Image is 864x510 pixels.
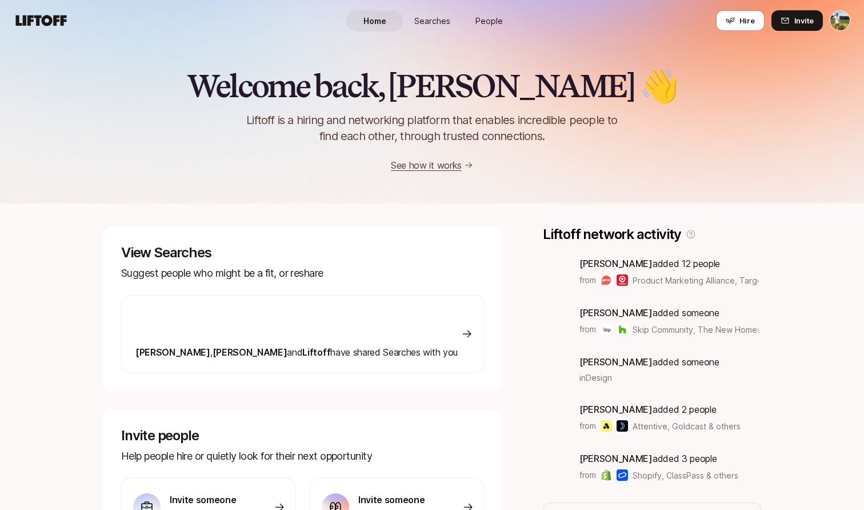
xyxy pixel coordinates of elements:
span: [PERSON_NAME] [579,404,653,415]
img: Shopify [601,469,612,481]
p: from [579,322,596,336]
p: from [579,419,596,433]
p: Suggest people who might be a fit, or reshare [121,265,485,281]
span: Invite [794,15,814,26]
span: , [210,346,213,358]
p: added 2 people [579,402,741,417]
p: from [579,468,596,482]
p: added 3 people [579,451,738,466]
span: [PERSON_NAME] [579,453,653,464]
img: Target [617,274,628,286]
span: [PERSON_NAME] [579,356,653,368]
img: ClassPass [617,469,628,481]
span: Attentive, Goldcast & others [633,420,741,432]
span: People [475,15,503,27]
img: Attentive [601,420,612,432]
p: Help people hire or quietly look for their next opportunity [121,448,485,464]
span: have shared Searches with you [135,346,458,358]
span: [PERSON_NAME] [135,346,210,358]
span: Searches [414,15,450,27]
span: Shopify, ClassPass & others [633,469,738,481]
button: Invite [771,10,823,31]
a: See how it works [391,160,462,171]
p: added 12 people [579,256,758,271]
span: in Design [579,372,612,384]
button: Hire [716,10,765,31]
span: Home [363,15,386,27]
p: Liftoff is a hiring and networking platform that enables incredible people to find each other, th... [227,112,637,144]
p: View Searches [121,245,485,261]
a: People [461,10,518,31]
img: Product Marketing Alliance [601,274,612,286]
span: [PERSON_NAME] [579,307,653,318]
a: Searches [403,10,461,31]
a: Home [346,10,403,31]
p: added someone [579,305,758,320]
span: Liftoff [302,346,330,358]
span: and [287,346,302,358]
p: from [579,273,596,287]
span: Product Marketing Alliance, Target & others [633,274,758,286]
h2: Welcome back, [PERSON_NAME] 👋 [187,69,677,103]
span: Hire [739,15,755,26]
span: [PERSON_NAME] [213,346,287,358]
p: Invite people [121,428,485,444]
span: [PERSON_NAME] [579,258,653,269]
img: Skip Community [601,324,612,335]
p: Liftoff network activity [543,226,681,242]
img: Goldcast [617,420,628,432]
img: Tyler Kieft [830,11,850,30]
p: added someone [579,354,719,369]
img: The New Homes Division [617,324,628,335]
span: Skip Community, The New Homes Division & others [633,324,758,336]
button: Tyler Kieft [830,10,850,31]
